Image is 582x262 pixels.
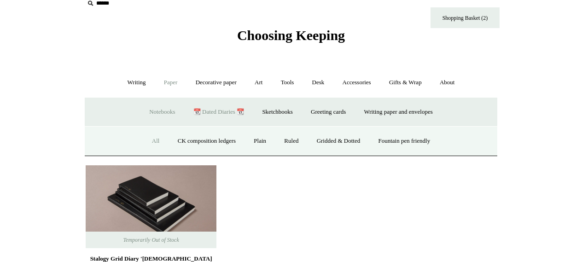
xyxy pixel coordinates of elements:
a: Desk [304,70,333,95]
a: Writing paper and envelopes [356,100,441,124]
a: Gridded & Dotted [308,129,369,153]
a: Tools [273,70,303,95]
span: Temporarily Out of Stock [114,232,188,248]
a: CK composition ledgers [169,129,244,153]
a: Plain [245,129,274,153]
a: Writing [119,70,154,95]
a: Shopping Basket (2) [431,7,500,28]
a: About [431,70,463,95]
a: Ruled [276,129,307,153]
span: Choosing Keeping [237,28,345,43]
a: Sketchbooks [254,100,301,124]
a: Notebooks [141,100,183,124]
a: Choosing Keeping [237,35,345,41]
a: Art [246,70,271,95]
a: All [144,129,168,153]
a: Gifts & Wrap [381,70,430,95]
a: Accessories [334,70,379,95]
a: Greeting cards [303,100,354,124]
a: Fountain pen friendly [370,129,439,153]
a: 📆 Dated Diaries 📆 [185,100,252,124]
img: Stalogy Grid Diary 'Bible Paper' Notebook [86,165,216,248]
a: Paper [156,70,186,95]
a: Stalogy Grid Diary 'Bible Paper' Notebook Stalogy Grid Diary 'Bible Paper' Notebook Temporarily O... [86,165,216,248]
a: Decorative paper [187,70,245,95]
